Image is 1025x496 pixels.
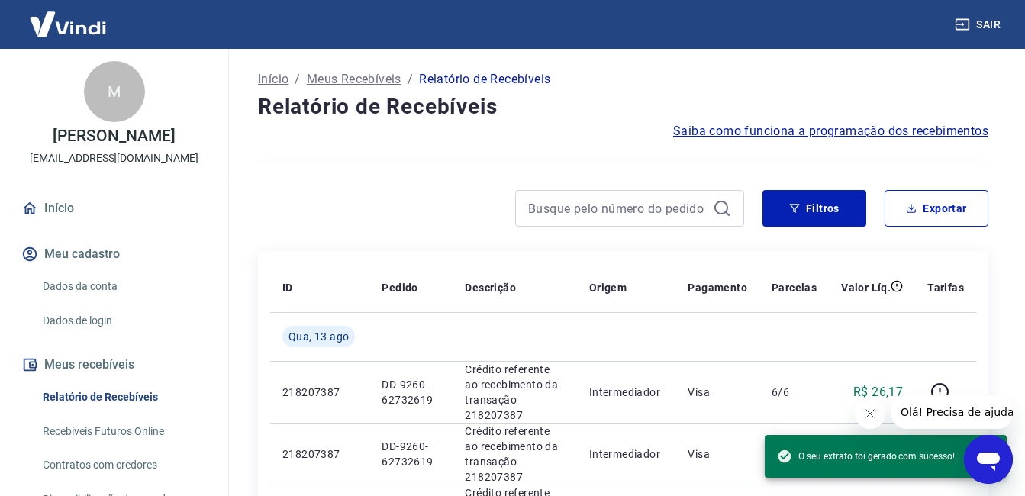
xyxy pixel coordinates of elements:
button: Sair [952,11,1007,39]
p: 218207387 [282,446,357,462]
a: Saiba como funciona a programação dos recebimentos [673,122,988,140]
p: 6/6 [772,385,817,400]
span: Olá! Precisa de ajuda? [9,11,128,23]
a: Relatório de Recebíveis [37,382,210,413]
button: Meu cadastro [18,237,210,271]
p: 218207387 [282,385,357,400]
span: Qua, 13 ago [288,329,349,344]
input: Busque pelo número do pedido [528,197,707,220]
iframe: Fechar mensagem [855,398,885,429]
p: Parcelas [772,280,817,295]
p: Intermediador [589,385,664,400]
p: Visa [688,385,747,400]
a: Início [18,192,210,225]
p: / [408,70,413,89]
p: DD-9260-62732619 [382,439,440,469]
p: Origem [589,280,627,295]
a: Meus Recebíveis [307,70,401,89]
h4: Relatório de Recebíveis [258,92,988,122]
p: Pagamento [688,280,747,295]
button: Filtros [762,190,866,227]
a: Início [258,70,288,89]
p: Crédito referente ao recebimento da transação 218207387 [465,424,564,485]
p: ID [282,280,293,295]
p: Descrição [465,280,516,295]
span: O seu extrato foi gerado com sucesso! [777,449,955,464]
p: DD-9260-62732619 [382,377,440,407]
p: [EMAIL_ADDRESS][DOMAIN_NAME] [30,150,198,166]
a: Dados de login [37,305,210,337]
div: M [84,61,145,122]
p: R$ 26,17 [853,383,903,401]
button: Meus recebíveis [18,348,210,382]
button: Exportar [885,190,988,227]
a: Recebíveis Futuros Online [37,416,210,447]
p: Pedido [382,280,417,295]
img: Vindi [18,1,118,47]
p: Relatório de Recebíveis [419,70,550,89]
iframe: Botão para abrir a janela de mensagens [964,435,1013,484]
p: / [295,70,300,89]
a: Contratos com credores [37,449,210,481]
p: Intermediador [589,446,664,462]
p: Valor Líq. [841,280,891,295]
p: Crédito referente ao recebimento da transação 218207387 [465,362,564,423]
iframe: Mensagem da empresa [891,395,1013,429]
p: [PERSON_NAME] [53,128,175,144]
a: Dados da conta [37,271,210,302]
p: Visa [688,446,747,462]
p: Tarifas [927,280,964,295]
